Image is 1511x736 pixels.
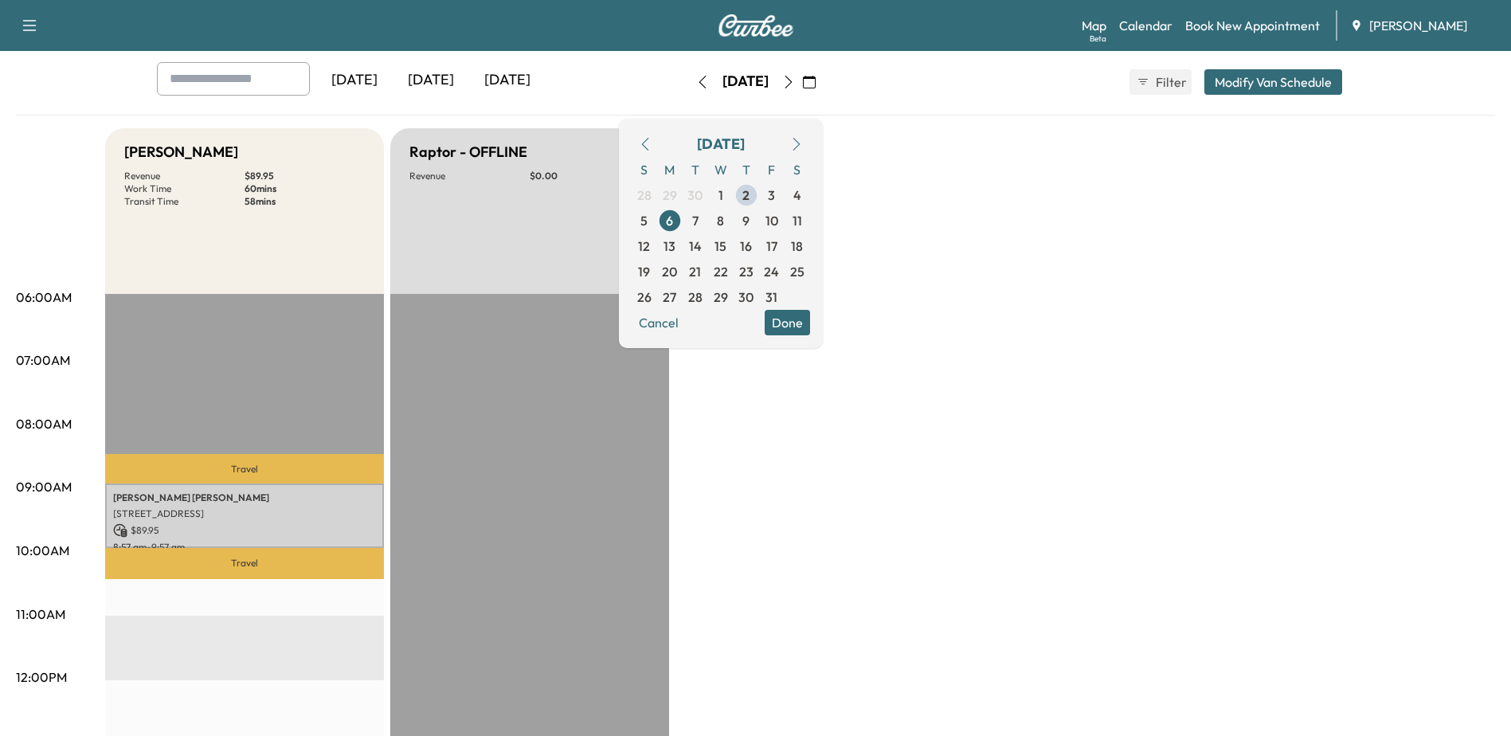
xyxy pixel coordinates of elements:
span: 30 [738,288,754,307]
a: MapBeta [1082,16,1106,35]
button: Modify Van Schedule [1204,69,1342,95]
p: Transit Time [124,195,245,208]
span: 4 [793,186,801,205]
span: 28 [637,186,652,205]
div: [DATE] [469,62,546,99]
span: T [734,157,759,182]
span: 16 [740,237,752,256]
span: 28 [688,288,703,307]
span: F [759,157,785,182]
p: [PERSON_NAME] [PERSON_NAME] [113,491,376,504]
span: 9 [742,211,750,230]
p: Work Time [124,182,245,195]
a: Calendar [1119,16,1172,35]
p: $ 89.95 [113,523,376,538]
p: 06:00AM [16,288,72,307]
span: T [683,157,708,182]
span: M [657,157,683,182]
span: 8 [717,211,724,230]
span: S [785,157,810,182]
span: S [632,157,657,182]
p: 8:57 am - 9:57 am [113,541,376,554]
span: 24 [764,262,779,281]
span: 18 [791,237,803,256]
p: 60 mins [245,182,365,195]
span: 2 [742,186,750,205]
span: 10 [765,211,778,230]
p: Revenue [124,170,245,182]
span: 21 [689,262,701,281]
div: [DATE] [697,133,745,155]
span: 12 [638,237,650,256]
div: [DATE] [316,62,393,99]
span: 23 [739,262,754,281]
span: 30 [687,186,703,205]
button: Filter [1129,69,1192,95]
a: Book New Appointment [1185,16,1320,35]
span: 6 [666,211,673,230]
span: 1 [718,186,723,205]
p: Travel [105,548,384,579]
p: $ 89.95 [245,170,365,182]
span: Filter [1156,72,1184,92]
span: 20 [662,262,677,281]
div: Beta [1090,33,1106,45]
p: 08:00AM [16,414,72,433]
span: 29 [663,186,677,205]
button: Cancel [632,310,686,335]
span: 26 [637,288,652,307]
span: W [708,157,734,182]
span: 14 [689,237,702,256]
p: Travel [105,454,384,483]
p: 09:00AM [16,477,72,496]
span: 3 [768,186,775,205]
p: 58 mins [245,195,365,208]
div: [DATE] [393,62,469,99]
p: Revenue [409,170,530,182]
h5: Raptor - OFFLINE [409,141,527,163]
h5: [PERSON_NAME] [124,141,238,163]
div: [DATE] [722,72,769,92]
p: [STREET_ADDRESS] [113,507,376,520]
p: 10:00AM [16,541,69,560]
button: Done [765,310,810,335]
span: 19 [638,262,650,281]
span: 25 [790,262,804,281]
img: Curbee Logo [718,14,794,37]
span: 31 [765,288,777,307]
p: $ 0.00 [530,170,650,182]
span: 7 [692,211,699,230]
span: 29 [714,288,728,307]
p: 11:00AM [16,605,65,624]
span: 22 [714,262,728,281]
span: 27 [663,288,676,307]
p: 12:00PM [16,667,67,687]
span: 17 [766,237,777,256]
span: [PERSON_NAME] [1369,16,1467,35]
span: 11 [793,211,802,230]
p: 07:00AM [16,350,70,370]
span: 5 [640,211,648,230]
span: 15 [714,237,726,256]
span: 13 [664,237,675,256]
